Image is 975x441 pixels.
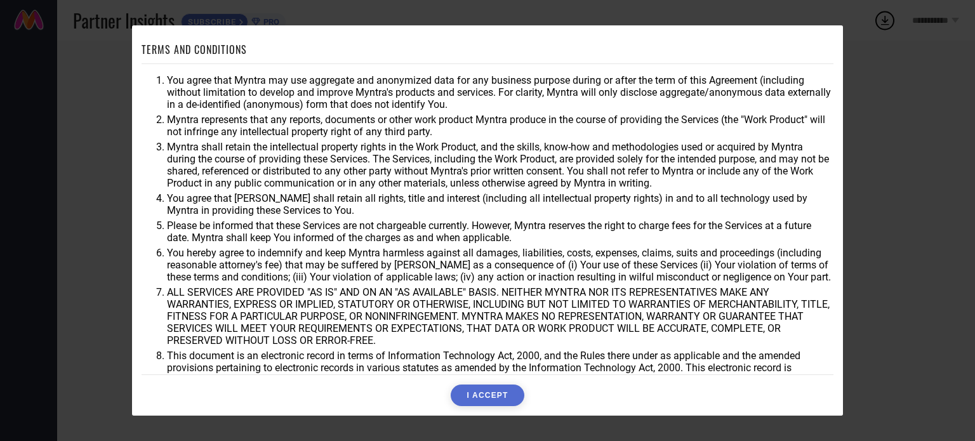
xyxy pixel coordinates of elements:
li: This document is an electronic record in terms of Information Technology Act, 2000, and the Rules... [167,350,833,386]
li: Please be informed that these Services are not chargeable currently. However, Myntra reserves the... [167,220,833,244]
li: Myntra represents that any reports, documents or other work product Myntra produce in the course ... [167,114,833,138]
h1: TERMS AND CONDITIONS [142,42,247,57]
li: You agree that [PERSON_NAME] shall retain all rights, title and interest (including all intellect... [167,192,833,216]
button: I ACCEPT [451,385,524,406]
li: You hereby agree to indemnify and keep Myntra harmless against all damages, liabilities, costs, e... [167,247,833,283]
li: You agree that Myntra may use aggregate and anonymized data for any business purpose during or af... [167,74,833,110]
li: ALL SERVICES ARE PROVIDED "AS IS" AND ON AN "AS AVAILABLE" BASIS. NEITHER MYNTRA NOR ITS REPRESEN... [167,286,833,346]
li: Myntra shall retain the intellectual property rights in the Work Product, and the skills, know-ho... [167,141,833,189]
